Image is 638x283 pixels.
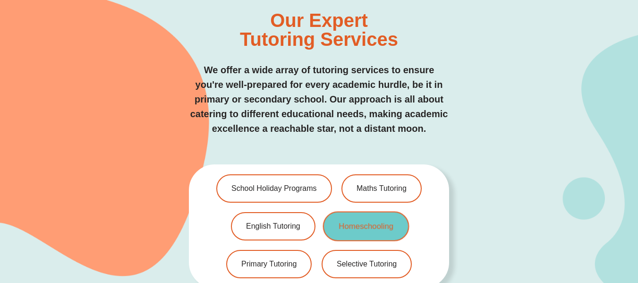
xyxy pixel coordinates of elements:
[216,174,332,203] a: School Holiday Programs
[481,176,638,283] iframe: Chat Widget
[231,185,317,192] span: School Holiday Programs
[337,260,397,268] span: Selective Tutoring
[189,63,449,136] p: We offer a wide array of tutoring services to ensure you're well-prepared for every academic hurd...
[246,223,300,230] span: English Tutoring
[240,11,398,49] h2: Our Expert Tutoring Services
[341,174,422,203] a: Maths Tutoring
[231,212,315,240] a: English Tutoring
[339,222,393,230] span: Homeschooling
[322,250,412,278] a: Selective Tutoring
[241,260,297,268] span: Primary Tutoring
[226,250,312,278] a: Primary Tutoring
[323,211,409,241] a: Homeschooling
[357,185,407,192] span: Maths Tutoring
